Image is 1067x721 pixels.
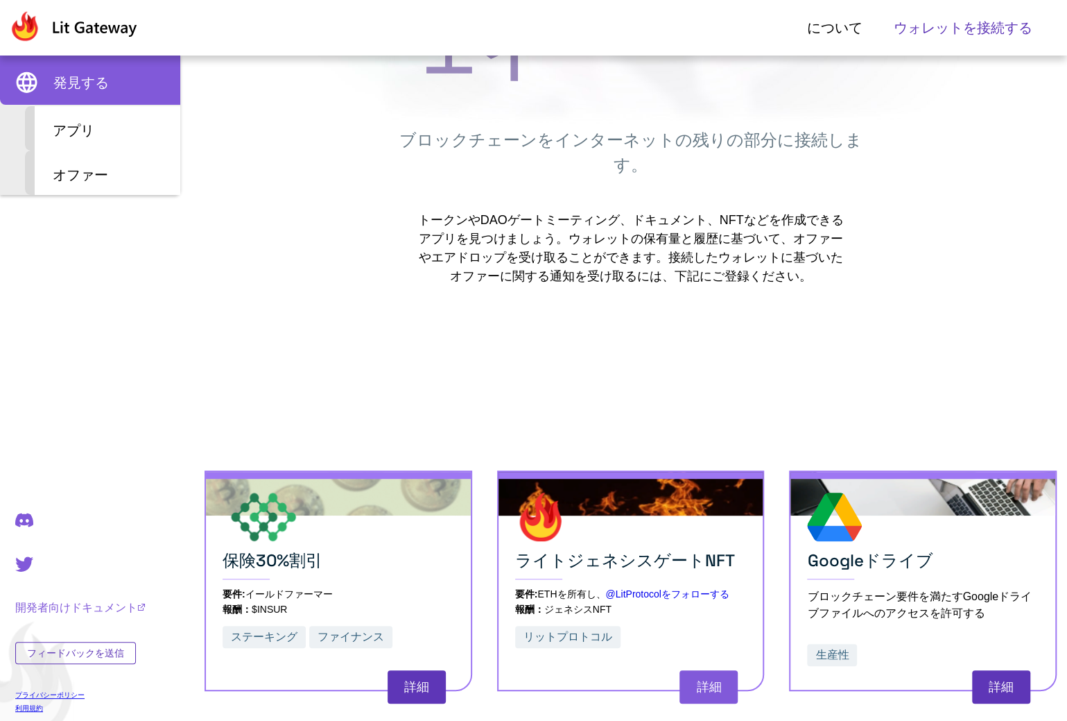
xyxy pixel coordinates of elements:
button: 詳細 [679,670,738,704]
font: 詳細 [989,680,1014,694]
a: @LitProtocolをフォローする [605,588,729,600]
a: 利用規約 [15,704,146,713]
a: プライバシーポリシー [15,690,146,700]
button: リットプロトコル [515,626,621,648]
font: プライバシーポリシー [15,691,85,699]
font: ファイナンス [318,631,384,643]
img: Lit Gatewayロゴ [9,11,137,42]
button: フィードバックを送信 [15,642,136,664]
font: ジェネシスNFT [544,604,611,615]
font: 要件: [223,588,245,600]
font: 生産性 [815,649,849,661]
font: 詳細 [404,680,429,694]
font: ライトジェネシスゲートNFT [515,550,735,571]
font: ETHを所有し、 [537,588,605,600]
font: 報酬： [223,604,252,615]
font: アプリ [53,123,94,138]
font: 開発者向けドキュメント [15,602,137,613]
font: 報酬： [515,604,544,615]
font: トークンやDAOゲートミーティング、ドキュメント、NFTなどを作成できるアプリを見つけましょう。ウォレットの保有量と履歴に基づいて、オファーやエアドロップを受け取ることができます。接続したウォレ... [418,213,844,283]
button: 詳細 [388,670,446,704]
font: イールドファーマー [245,588,333,600]
font: リットプロトコル [523,631,612,643]
font: について [807,20,862,35]
font: フィードバックを送信 [27,647,124,659]
button: 詳細 [972,670,1030,704]
button: ファイナンス [309,626,392,648]
a: 開発者向けドキュメント [15,601,146,616]
font: 要件: [515,588,538,600]
font: 利用規約 [15,704,43,712]
button: ステーキング [223,626,306,648]
button: 生産性 [807,644,857,666]
font: 保険30%割引 [223,550,322,571]
font: 詳細 [696,680,721,694]
font: 発見する [53,75,109,90]
font: $INSUR [252,604,287,615]
font: Googleドライブ [807,550,932,571]
font: ブロックチェーンをインターネットの残りの部分に接続します。 [399,130,862,174]
a: について [807,17,862,38]
font: ブロックチェーン要件を満たすGoogleドライブファイルへのアクセスを許可する [807,591,1032,619]
font: ウォレットを接続する [894,20,1032,35]
font: オファー [53,167,108,183]
a: フィードバックを送信 [15,642,146,664]
font: ステーキング [231,631,297,643]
